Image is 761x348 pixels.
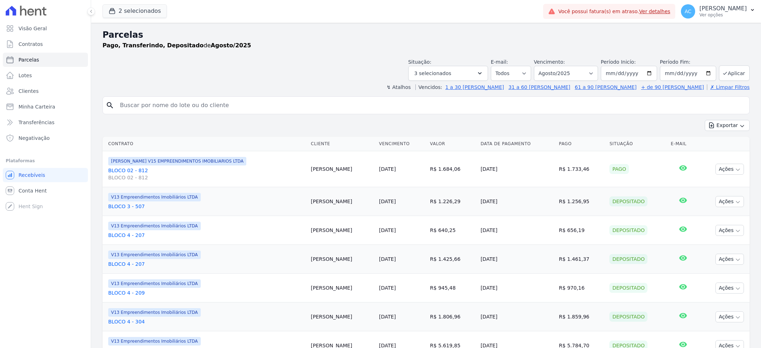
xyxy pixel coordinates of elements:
[379,166,396,172] a: [DATE]
[427,245,478,274] td: R$ 1.425,66
[3,100,88,114] a: Minha Carteira
[19,119,54,126] span: Transferências
[103,4,167,18] button: 2 selecionados
[3,184,88,198] a: Conta Hent
[609,283,647,293] div: Depositado
[715,225,744,236] button: Ações
[308,187,376,216] td: [PERSON_NAME]
[3,84,88,98] a: Clientes
[308,216,376,245] td: [PERSON_NAME]
[556,245,607,274] td: R$ 1.461,37
[609,312,647,322] div: Depositado
[707,84,750,90] a: ✗ Limpar Filtros
[308,274,376,302] td: [PERSON_NAME]
[376,137,427,151] th: Vencimento
[108,203,305,210] a: BLOCO 3 - 507
[685,9,692,14] span: AC
[108,222,201,230] span: V13 Empreendimentos Imobiliários LTDA
[379,227,396,233] a: [DATE]
[641,84,704,90] a: + de 90 [PERSON_NAME]
[556,302,607,331] td: R$ 1.859,96
[19,135,50,142] span: Negativação
[556,151,607,187] td: R$ 1.733,46
[387,84,411,90] label: ↯ Atalhos
[308,151,376,187] td: [PERSON_NAME]
[715,164,744,175] button: Ações
[556,274,607,302] td: R$ 970,16
[478,302,556,331] td: [DATE]
[575,84,637,90] a: 61 a 90 [PERSON_NAME]
[108,337,201,346] span: V13 Empreendimentos Imobiliários LTDA
[715,254,744,265] button: Ações
[639,9,671,14] a: Ver detalhes
[699,12,747,18] p: Ver opções
[19,187,47,194] span: Conta Hent
[116,98,746,112] input: Buscar por nome do lote ou do cliente
[427,187,478,216] td: R$ 1.226,29
[668,137,698,151] th: E-mail
[19,172,45,179] span: Recebíveis
[108,232,305,239] a: BLOCO 4 - 207
[478,137,556,151] th: Data de Pagamento
[108,157,246,165] span: [PERSON_NAME] V15 EMPREENDIMENTOS IMOBILIARIOS LTDA
[719,65,750,81] button: Aplicar
[103,42,204,49] strong: Pago, Transferindo, Depositado
[108,174,305,181] span: BLOCO 02 - 812
[108,251,201,259] span: V13 Empreendimentos Imobiliários LTDA
[3,21,88,36] a: Visão Geral
[3,168,88,182] a: Recebíveis
[675,1,761,21] button: AC [PERSON_NAME] Ver opções
[427,302,478,331] td: R$ 1.806,96
[3,53,88,67] a: Parcelas
[19,41,43,48] span: Contratos
[108,193,201,201] span: V13 Empreendimentos Imobiliários LTDA
[211,42,251,49] strong: Agosto/2025
[379,199,396,204] a: [DATE]
[103,41,251,50] p: de
[491,59,508,65] label: E-mail:
[609,196,647,206] div: Depositado
[3,68,88,83] a: Lotes
[414,69,451,78] span: 3 selecionados
[558,8,670,15] span: Você possui fatura(s) em atraso.
[108,318,305,325] a: BLOCO 4 - 304
[6,157,85,165] div: Plataformas
[556,187,607,216] td: R$ 1.256,95
[408,66,488,81] button: 3 selecionados
[715,283,744,294] button: Ações
[556,216,607,245] td: R$ 656,19
[715,311,744,322] button: Ações
[106,101,114,110] i: search
[108,260,305,268] a: BLOCO 4 - 207
[19,88,38,95] span: Clientes
[19,103,55,110] span: Minha Carteira
[308,137,376,151] th: Cliente
[103,137,308,151] th: Contrato
[108,279,201,288] span: V13 Empreendimentos Imobiliários LTDA
[379,256,396,262] a: [DATE]
[556,137,607,151] th: Pago
[3,131,88,145] a: Negativação
[478,245,556,274] td: [DATE]
[478,274,556,302] td: [DATE]
[715,196,744,207] button: Ações
[478,151,556,187] td: [DATE]
[699,5,747,12] p: [PERSON_NAME]
[609,254,647,264] div: Depositado
[19,72,32,79] span: Lotes
[408,59,431,65] label: Situação:
[308,302,376,331] td: [PERSON_NAME]
[705,120,750,131] button: Exportar
[108,308,201,317] span: V13 Empreendimentos Imobiliários LTDA
[427,274,478,302] td: R$ 945,48
[379,285,396,291] a: [DATE]
[108,289,305,296] a: BLOCO 4 - 209
[609,225,647,235] div: Depositado
[478,216,556,245] td: [DATE]
[601,59,636,65] label: Período Inicío:
[534,59,565,65] label: Vencimento:
[478,187,556,216] td: [DATE]
[607,137,668,151] th: Situação
[308,245,376,274] td: [PERSON_NAME]
[19,25,47,32] span: Visão Geral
